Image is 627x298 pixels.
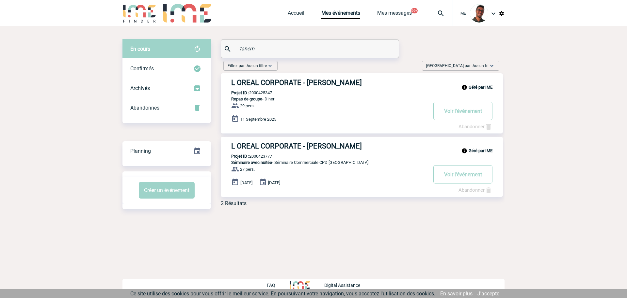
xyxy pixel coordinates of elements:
[130,85,150,91] span: Archivés
[489,62,495,69] img: baseline_expand_more_white_24dp-b.png
[469,85,492,90] b: Géré par IME
[268,180,280,185] span: [DATE]
[231,79,427,87] h3: L OREAL CORPORATE - [PERSON_NAME]
[130,65,154,72] span: Confirmés
[321,10,360,19] a: Mes événements
[122,4,156,23] img: IME-Finder
[461,84,467,90] img: info_black_24dp.svg
[290,281,310,289] img: http://www.idealmeetingsevents.fr/
[122,39,211,59] div: Retrouvez ici tous vos évènements avant confirmation
[130,46,150,52] span: En cours
[240,103,255,108] span: 29 pers.
[240,180,252,185] span: [DATE]
[130,290,435,297] span: Ce site utilise des cookies pour vous offrir le meilleur service. En poursuivant votre navigation...
[433,102,492,120] button: Voir l'événement
[228,62,267,69] span: Filtrer par :
[231,96,262,101] span: Repas de groupe
[221,90,272,95] p: 2000425347
[122,141,211,160] a: Planning
[377,10,412,19] a: Mes messages
[221,154,272,159] p: 2000423777
[139,182,195,199] button: Créer un événement
[477,290,499,297] a: J'accepte
[267,62,273,69] img: baseline_expand_more_white_24dp-b.png
[221,200,247,206] div: 2 Résultats
[458,124,492,130] a: Abandonner
[231,90,249,95] b: Projet ID :
[231,142,427,150] h3: L OREAL CORPORATE - [PERSON_NAME]
[469,148,492,153] b: Géré par IME
[267,283,275,288] p: FAQ
[461,148,467,154] img: info_black_24dp.svg
[122,79,211,98] div: Retrouvez ici tous les événements que vous avez décidé d'archiver
[130,105,159,111] span: Abandonnés
[238,44,383,53] input: Rechercher un événement par son nom
[122,141,211,161] div: Retrouvez ici tous vos événements organisés par date et état d'avancement
[267,282,290,288] a: FAQ
[247,63,267,68] span: Aucun filtre
[470,4,488,23] img: 124970-0.jpg
[426,62,489,69] span: [GEOGRAPHIC_DATA] par :
[130,148,151,154] span: Planning
[473,63,489,68] span: Aucun tri
[288,10,304,19] a: Accueil
[440,290,473,297] a: En savoir plus
[411,8,418,13] button: 99+
[221,160,427,165] p: - Séminaire Commerciale CPD [GEOGRAPHIC_DATA]
[231,160,272,165] span: Séminaire avec nuitée
[231,154,249,159] b: Projet ID :
[433,165,492,184] button: Voir l'événement
[122,98,211,118] div: Retrouvez ici tous vos événements annulés
[221,142,503,150] a: L OREAL CORPORATE - [PERSON_NAME]
[240,167,255,172] span: 27 pers.
[458,187,492,193] a: Abandonner
[221,79,503,87] a: L OREAL CORPORATE - [PERSON_NAME]
[240,117,276,122] span: 11 Septembre 2025
[221,96,427,101] p: - Diner
[459,11,466,16] span: IME
[324,283,360,288] p: Digital Assistance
